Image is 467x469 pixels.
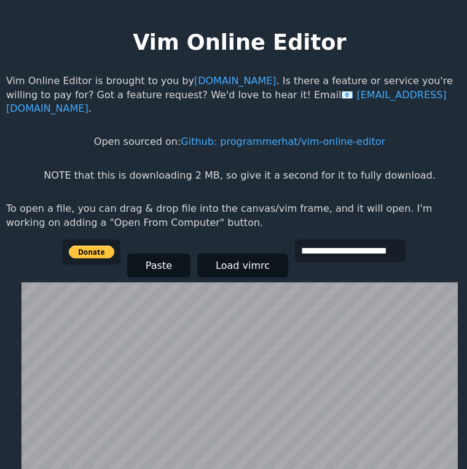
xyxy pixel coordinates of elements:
[127,254,190,277] button: Paste
[181,136,385,147] a: Github: programmerhat/vim-online-editor
[197,254,288,277] button: Load vimrc
[133,27,346,57] h1: Vim Online Editor
[194,75,277,87] a: [DOMAIN_NAME]
[94,135,385,149] p: Open sourced on:
[6,89,447,114] a: [EMAIL_ADDRESS][DOMAIN_NAME]
[44,169,435,182] p: NOTE that this is downloading 2 MB, so give it a second for it to fully download.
